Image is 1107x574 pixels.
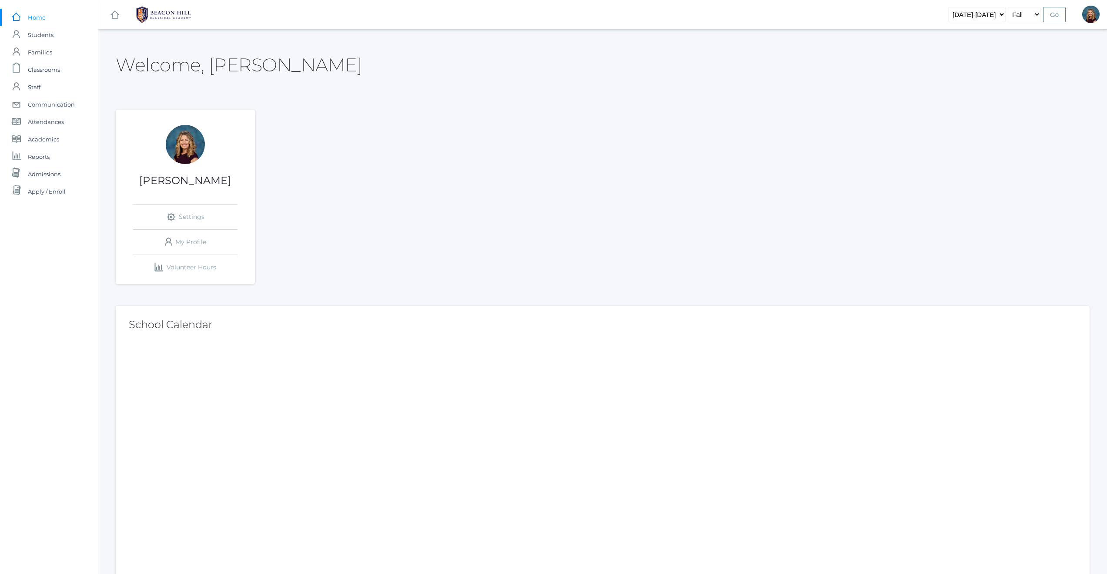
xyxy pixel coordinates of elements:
span: Staff [28,78,40,96]
h1: [PERSON_NAME] [116,175,255,186]
a: Volunteer Hours [133,255,237,280]
img: BHCALogos-05-308ed15e86a5a0abce9b8dd61676a3503ac9727e845dece92d48e8588c001991.png [131,4,196,26]
h2: School Calendar [129,319,1077,330]
span: Attendances [28,113,64,131]
span: Home [28,9,46,26]
span: Reports [28,148,50,165]
a: My Profile [133,230,237,255]
a: Settings [133,205,237,229]
span: Classrooms [28,61,60,78]
span: Apply / Enroll [28,183,66,200]
h2: Welcome, [PERSON_NAME] [116,55,362,75]
div: Lindsay Leeds [1082,6,1100,23]
span: Families [28,44,52,61]
span: Academics [28,131,59,148]
span: Students [28,26,54,44]
input: Go [1043,7,1066,22]
div: Lindsay Leeds [166,125,205,164]
span: Communication [28,96,75,113]
span: Admissions [28,165,60,183]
